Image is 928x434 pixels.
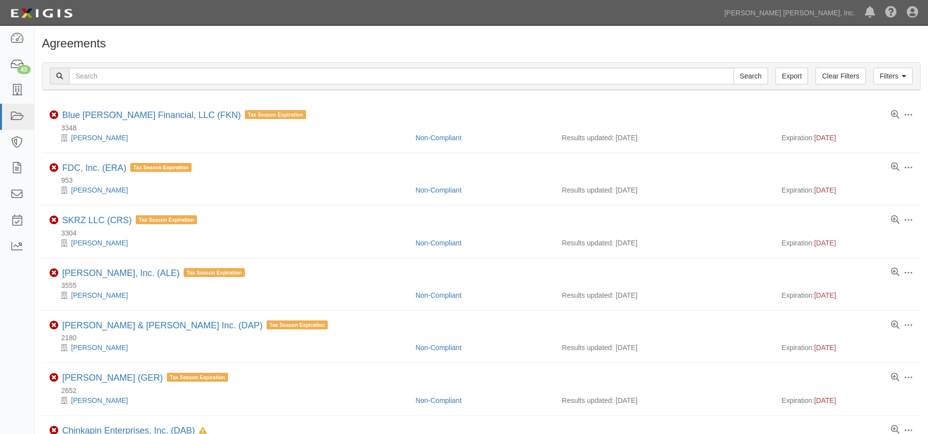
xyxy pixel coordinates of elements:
[891,111,899,119] a: View results summary
[62,163,192,174] div: FDC, Inc. (ERA)
[49,386,921,395] div: 2652
[62,268,245,279] div: Mericia Mills, Inc. (ALE)
[49,333,921,343] div: 2180
[781,290,913,300] div: Expiration:
[815,68,865,84] a: Clear Filters
[814,134,836,142] span: [DATE]
[562,395,767,405] div: Results updated: [DATE]
[562,238,767,248] div: Results updated: [DATE]
[562,185,767,195] div: Results updated: [DATE]
[62,163,126,173] a: FDC, Inc. (ERA)
[49,280,921,290] div: 3555
[71,344,128,352] a: [PERSON_NAME]
[62,320,263,330] a: [PERSON_NAME] & [PERSON_NAME] Inc. (DAP)
[781,395,913,405] div: Expiration:
[562,290,767,300] div: Results updated: [DATE]
[267,320,328,329] span: Tax Season Expiration
[814,344,836,352] span: [DATE]
[62,215,197,226] div: SKRZ LLC (CRS)
[416,239,462,247] a: Non-Compliant
[416,344,462,352] a: Non-Compliant
[42,37,921,50] h1: Agreements
[62,373,163,383] a: [PERSON_NAME] (GER)
[814,396,836,404] span: [DATE]
[71,186,128,194] a: [PERSON_NAME]
[891,268,899,277] a: View results summary
[416,186,462,194] a: Non-Compliant
[245,110,306,119] span: Tax Season Expiration
[873,68,913,84] a: Filters
[49,216,58,225] i: Non-Compliant
[62,110,241,120] a: Blue [PERSON_NAME] Financial, LLC (FKN)
[734,68,768,84] input: Search
[62,110,306,121] div: Blue Jay Financial, LLC (FKN)
[719,3,860,23] a: [PERSON_NAME] [PERSON_NAME], Inc.
[62,215,132,225] a: SKRZ LLC (CRS)
[781,238,913,248] div: Expiration:
[7,4,76,22] img: logo-5460c22ac91f19d4615b14bd174203de0afe785f0fc80cf4dbbc73dc1793850b.png
[781,343,913,353] div: Expiration:
[49,175,921,185] div: 953
[775,68,808,84] a: Export
[891,163,899,172] a: View results summary
[49,111,58,119] i: Non-Compliant
[562,343,767,353] div: Results updated: [DATE]
[184,268,245,277] span: Tax Season Expiration
[416,134,462,142] a: Non-Compliant
[49,133,408,143] div: Paula Jewell
[71,134,128,142] a: [PERSON_NAME]
[49,290,408,300] div: Mericia Mills
[49,238,408,248] div: Donald Krzesniak
[49,395,408,405] div: Paramjit K. Nijjar
[416,291,462,299] a: Non-Compliant
[62,268,180,278] a: [PERSON_NAME], Inc. (ALE)
[136,215,197,224] span: Tax Season Expiration
[416,396,462,404] a: Non-Compliant
[781,133,913,143] div: Expiration:
[71,239,128,247] a: [PERSON_NAME]
[49,343,408,353] div: Al Johnson
[885,7,897,19] i: Help Center - Complianz
[49,269,58,277] i: Non-Compliant
[891,216,899,225] a: View results summary
[130,163,192,172] span: Tax Season Expiration
[891,321,899,330] a: View results summary
[562,133,767,143] div: Results updated: [DATE]
[814,186,836,194] span: [DATE]
[891,373,899,382] a: View results summary
[62,320,328,331] div: William & Johnson Inc. (DAP)
[49,228,921,238] div: 3304
[49,321,58,330] i: Non-Compliant
[167,373,228,382] span: Tax Season Expiration
[71,396,128,404] a: [PERSON_NAME]
[17,65,31,74] div: 43
[62,373,228,384] div: Paramjit K. Nijjar (GER)
[814,239,836,247] span: [DATE]
[814,291,836,299] span: [DATE]
[781,185,913,195] div: Expiration:
[49,373,58,382] i: Non-Compliant
[71,291,128,299] a: [PERSON_NAME]
[49,123,921,133] div: 3348
[49,185,408,195] div: Franklin D. Cooper, Jr.
[49,163,58,172] i: Non-Compliant
[69,68,734,84] input: Search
